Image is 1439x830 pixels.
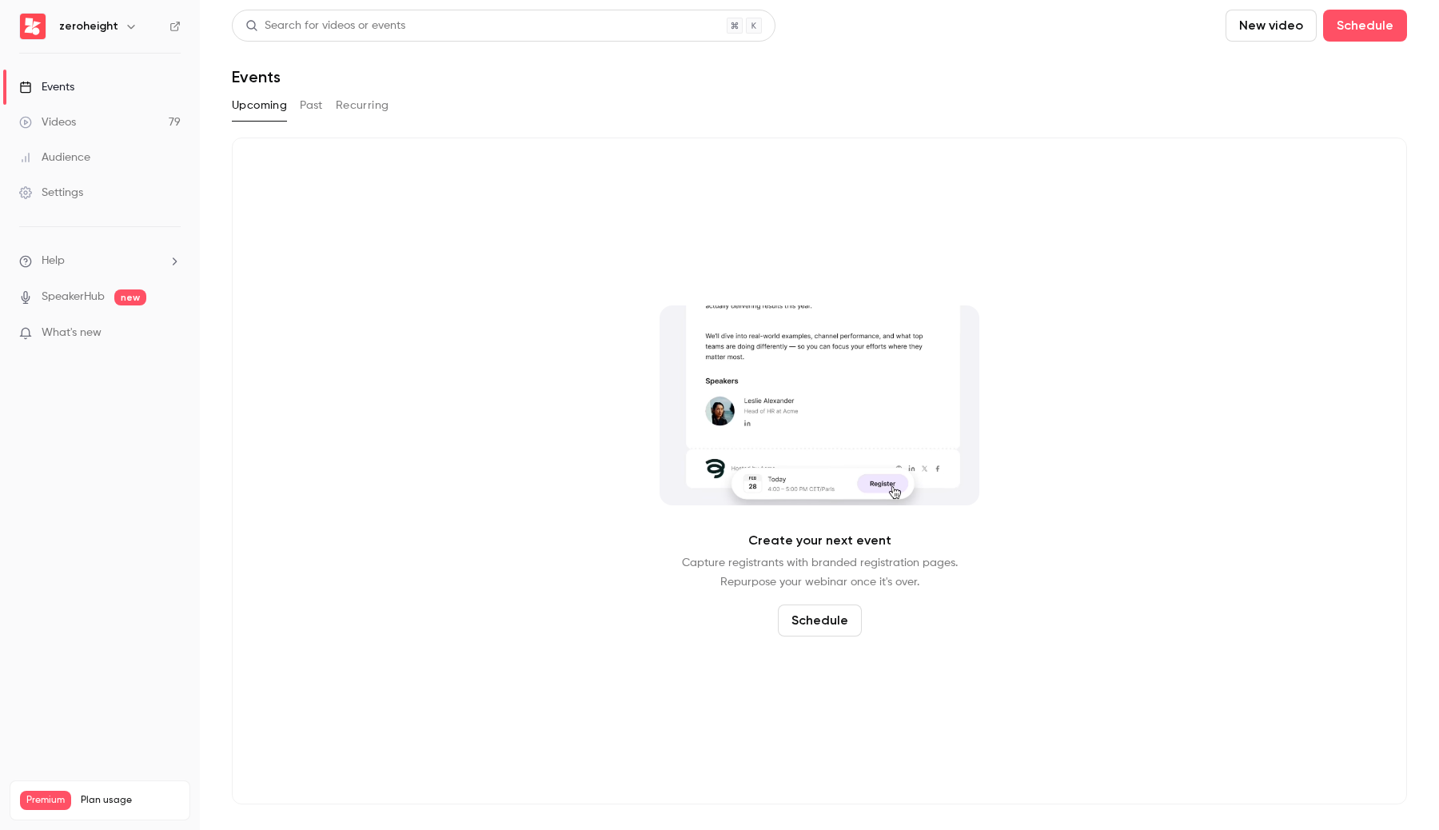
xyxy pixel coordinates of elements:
div: Search for videos or events [245,18,405,34]
h1: Events [232,67,281,86]
button: Recurring [336,93,389,118]
button: Schedule [778,605,862,636]
span: Plan usage [81,794,180,807]
li: help-dropdown-opener [19,253,181,269]
span: What's new [42,325,102,341]
div: Events [19,79,74,95]
span: Premium [20,791,71,810]
button: Past [300,93,323,118]
h6: zeroheight [59,18,118,34]
button: New video [1226,10,1317,42]
p: Capture registrants with branded registration pages. Repurpose your webinar once it's over. [682,553,958,592]
a: SpeakerHub [42,289,105,305]
p: Create your next event [748,531,891,550]
div: Audience [19,150,90,166]
div: Videos [19,114,76,130]
button: Schedule [1323,10,1407,42]
img: zeroheight [20,14,46,39]
div: Settings [19,185,83,201]
button: Upcoming [232,93,287,118]
iframe: Noticeable Trigger [161,326,181,341]
span: Help [42,253,65,269]
span: new [114,289,146,305]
